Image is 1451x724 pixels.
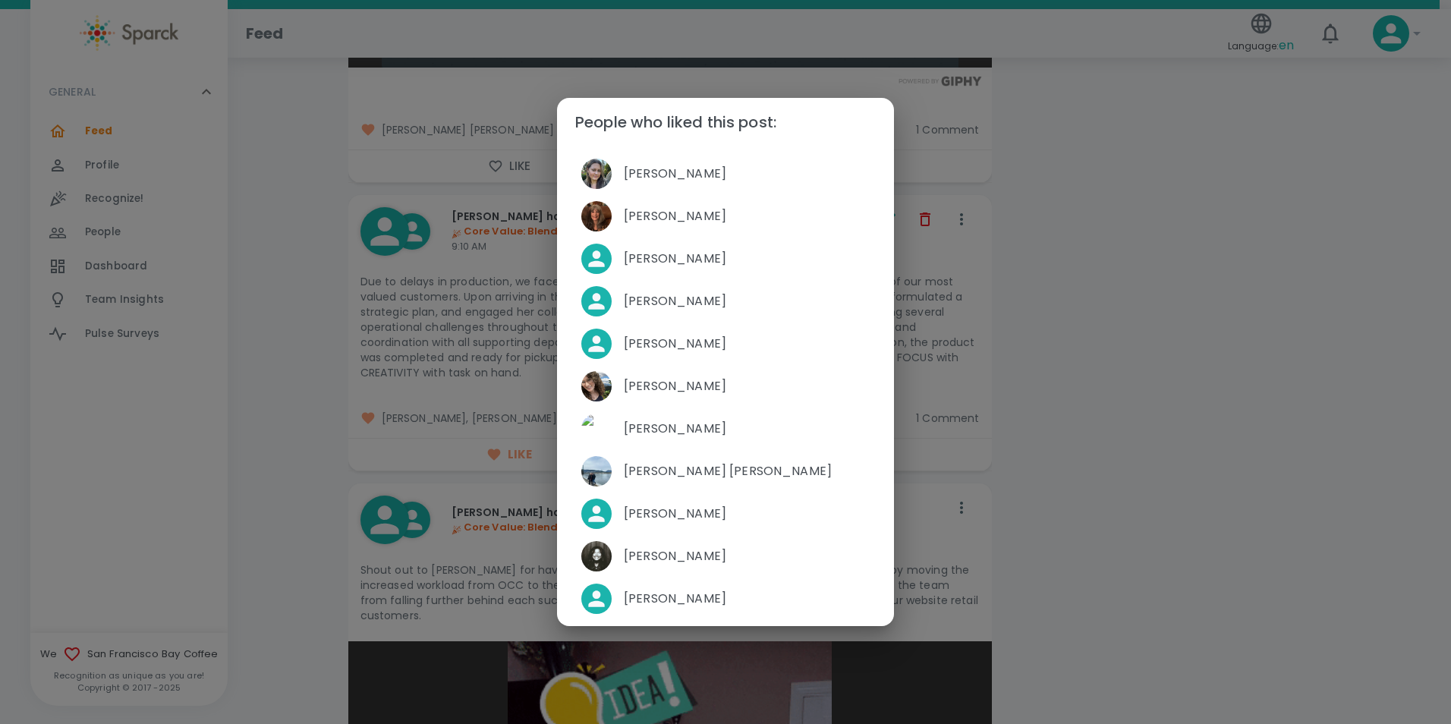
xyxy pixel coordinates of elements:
span: [PERSON_NAME] [624,292,870,310]
span: [PERSON_NAME] [PERSON_NAME] [624,462,870,480]
span: [PERSON_NAME] [624,505,870,523]
div: [PERSON_NAME] [569,578,882,620]
div: [PERSON_NAME] [569,323,882,365]
span: [PERSON_NAME] [624,165,870,183]
div: Picture of Mackenzie Vega[PERSON_NAME] [569,153,882,195]
img: Picture of Angel Coloyan [581,541,612,571]
img: Picture of Mackenzie Vega [581,159,612,189]
img: Picture of Vashti Cirinna [581,371,612,401]
span: [PERSON_NAME] [624,590,870,608]
div: Picture of Anna Belle Heredia[PERSON_NAME] [PERSON_NAME] [569,450,882,493]
img: Picture of Louann VanVoorhis [581,201,612,231]
span: [PERSON_NAME] [624,335,870,353]
span: [PERSON_NAME] [624,547,870,565]
div: [PERSON_NAME] [569,493,882,535]
div: Picture of Louann VanVoorhis[PERSON_NAME] [569,195,882,238]
span: [PERSON_NAME] [624,207,870,225]
span: [PERSON_NAME] [624,377,870,395]
h2: People who liked this post: [557,98,894,146]
span: [PERSON_NAME] [624,250,870,268]
img: Picture of David Gutierrez [581,414,612,444]
span: [PERSON_NAME] [624,420,870,438]
div: Picture of David Gutierrez[PERSON_NAME] [569,408,882,450]
div: [PERSON_NAME] [569,280,882,323]
div: Picture of Angel Coloyan[PERSON_NAME] [569,535,882,578]
img: Picture of Anna Belle Heredia [581,456,612,486]
div: [PERSON_NAME] [569,238,882,280]
div: Picture of Vashti Cirinna[PERSON_NAME] [569,365,882,408]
